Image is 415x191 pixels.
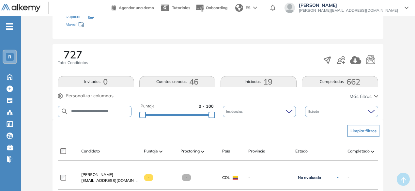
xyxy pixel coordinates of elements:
[201,151,204,152] img: [missing "en.ARROW_ALT" translation]
[159,151,162,152] img: [missing "en.ARROW_ALT" translation]
[235,4,243,12] img: world
[302,76,378,87] button: Completadas662
[195,1,227,15] button: Onboarding
[199,103,214,109] span: 0 - 100
[347,125,379,137] button: Limpiar filtros
[221,76,297,87] button: Iniciadas19
[305,106,378,117] div: Estado
[308,109,320,114] span: Estado
[81,178,139,183] span: [EMAIL_ADDRESS][DOMAIN_NAME]
[1,4,40,12] img: Logo
[81,148,100,154] span: Candidato
[139,76,215,87] button: Cuentas creadas46
[248,148,265,154] span: Provincia
[347,175,349,181] span: -
[223,106,296,117] div: Incidencias
[246,5,251,11] span: ES
[58,76,134,87] button: Invitados0
[58,92,114,99] button: Personalizar columnas
[347,148,370,154] span: Completado
[222,148,230,154] span: País
[66,92,114,99] span: Personalizar columnas
[141,103,155,109] span: Puntaje
[349,93,372,100] span: Más filtros
[112,3,154,11] a: Agendar una demo
[66,19,131,31] div: Mover
[144,174,153,181] span: -
[226,109,244,114] span: Incidencias
[64,49,82,60] span: 727
[61,107,69,116] img: SEARCH_ALT
[81,172,139,178] a: [PERSON_NAME]
[253,7,257,9] img: arrow
[299,8,398,13] span: [PERSON_NAME][EMAIL_ADDRESS][DOMAIN_NAME]
[6,26,13,27] i: -
[81,172,113,177] span: [PERSON_NAME]
[295,148,308,154] span: Estado
[298,175,321,180] span: No evaluado
[349,93,378,100] button: Más filtros
[58,60,88,66] span: Total Candidatos
[248,175,290,181] span: -
[336,176,340,180] img: Ícono de flecha
[233,176,238,180] img: COL
[66,14,81,19] span: Duplicar
[222,175,230,181] span: COL
[299,3,398,8] span: [PERSON_NAME]
[371,151,374,152] img: [missing "en.ARROW_ALT" translation]
[144,148,158,154] span: Puntaje
[172,5,190,10] span: Tutoriales
[182,174,191,181] span: -
[206,5,227,10] span: Onboarding
[119,5,154,10] span: Agendar una demo
[8,54,11,59] span: R
[180,148,200,154] span: Proctoring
